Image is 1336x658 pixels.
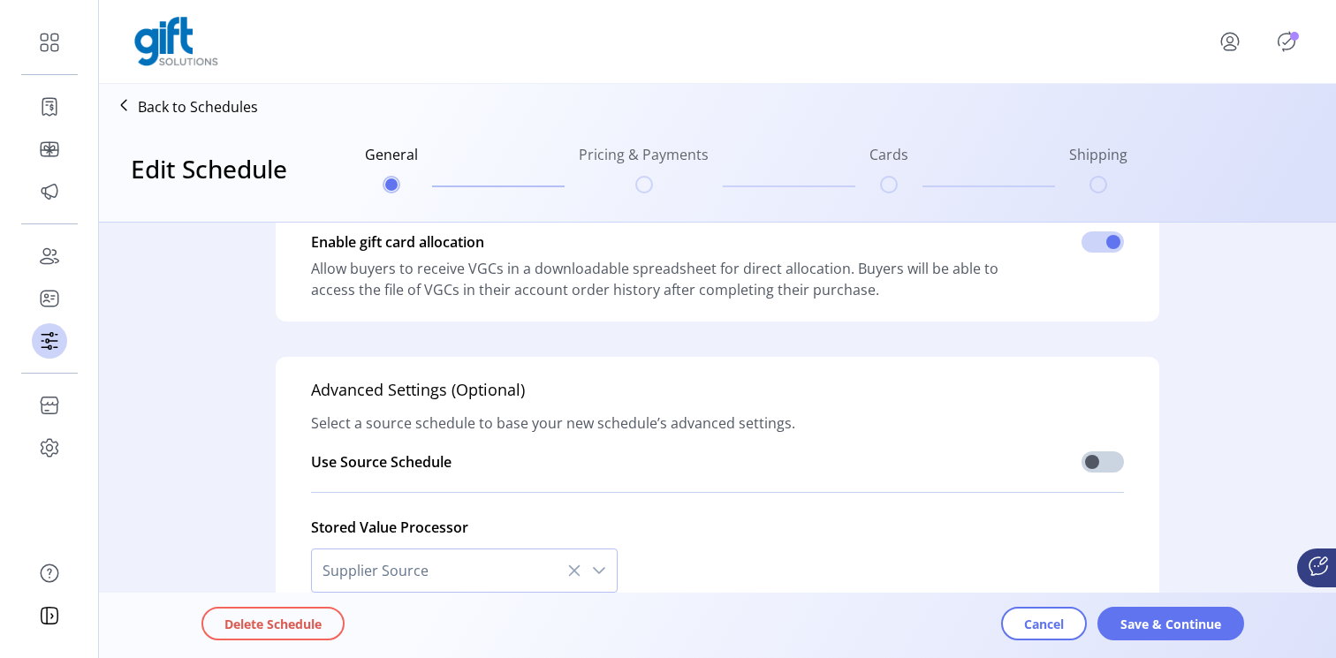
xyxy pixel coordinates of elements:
[1097,607,1244,640] button: Save & Continue
[224,615,322,633] span: Delete Schedule
[311,412,795,434] span: Select a source schedule to base your new schedule’s advanced settings.
[312,549,581,592] span: Supplier Source
[311,378,525,412] h5: Advanced Settings (Optional)
[311,517,468,538] div: Stored Value Processor
[581,549,617,592] div: dropdown trigger
[311,231,484,253] span: Enable gift card allocation
[1272,27,1301,56] button: Publisher Panel
[1001,607,1087,640] button: Cancel
[131,150,287,187] h3: Edit Schedule
[311,258,1018,300] span: Allow buyers to receive VGCs in a downloadable spreadsheet for direct allocation. Buyers will be ...
[1195,20,1272,63] button: menu
[138,96,258,117] p: Back to Schedules
[134,17,218,66] img: logo
[311,452,452,472] span: Use Source Schedule
[365,144,418,176] h6: General
[1120,615,1221,633] span: Save & Continue
[1024,615,1064,633] span: Cancel
[201,607,345,640] button: Delete Schedule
